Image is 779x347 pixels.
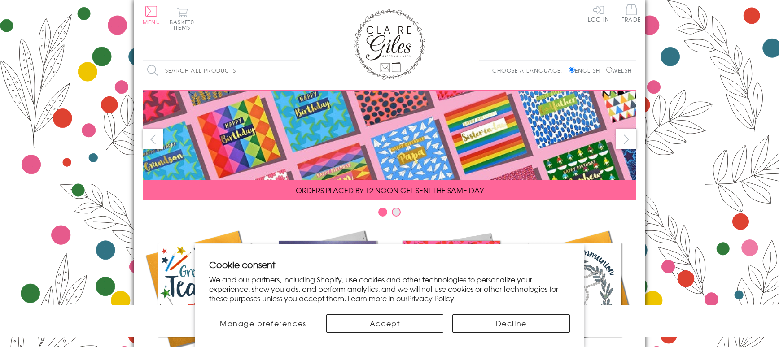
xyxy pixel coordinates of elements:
span: Trade [622,4,641,22]
span: ORDERS PLACED BY 12 NOON GET SENT THE SAME DAY [296,185,484,195]
label: Welsh [606,66,632,74]
input: Search all products [143,61,300,81]
input: Search [291,61,300,81]
button: Basket0 items [170,7,194,30]
a: Trade [622,4,641,24]
span: 0 items [174,18,194,31]
button: Manage preferences [209,314,317,333]
button: Carousel Page 2 [392,208,401,217]
input: Welsh [606,67,612,73]
button: Carousel Page 1 (Current Slide) [378,208,387,217]
a: Privacy Policy [407,293,454,304]
span: Menu [143,18,160,26]
div: Carousel Pagination [143,207,636,221]
a: Log In [588,4,609,22]
button: next [616,129,636,149]
button: prev [143,129,163,149]
h2: Cookie consent [209,258,570,271]
label: English [569,66,604,74]
button: Decline [452,314,570,333]
button: Menu [143,6,160,25]
span: Manage preferences [220,318,306,329]
img: Claire Giles Greetings Cards [354,9,425,80]
p: We and our partners, including Shopify, use cookies and other technologies to personalize your ex... [209,275,570,303]
button: Accept [326,314,444,333]
p: Choose a language: [492,66,567,74]
input: English [569,67,575,73]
